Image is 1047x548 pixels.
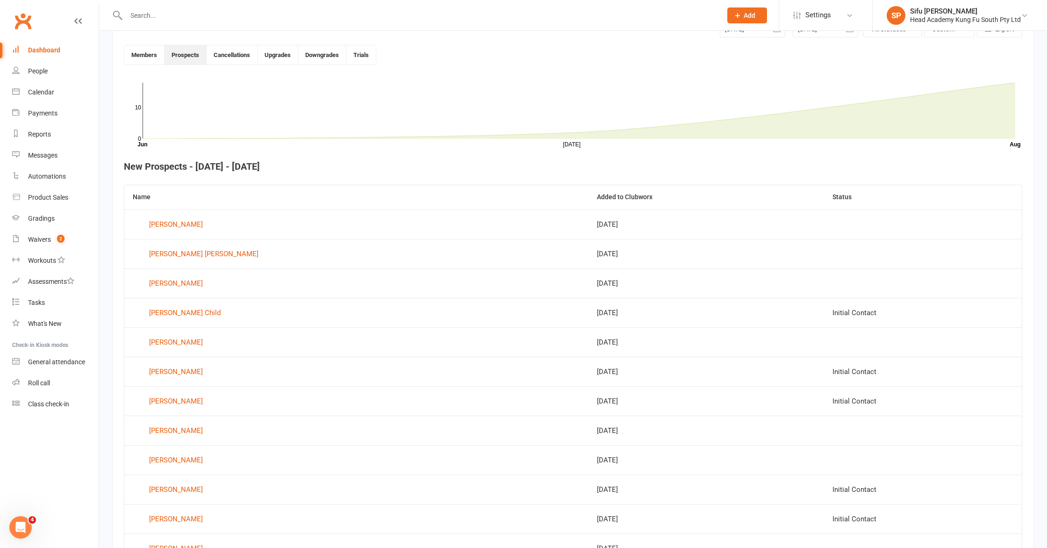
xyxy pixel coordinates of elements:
[824,357,1022,386] td: Initial Contact
[149,394,203,408] div: [PERSON_NAME]
[57,235,65,243] span: 2
[588,185,824,209] th: Added to Clubworx
[133,453,580,467] a: [PERSON_NAME]
[910,7,1021,15] div: Sifu [PERSON_NAME]
[28,151,57,159] div: Messages
[124,161,1022,172] h4: New Prospects - [DATE] - [DATE]
[588,475,824,504] td: [DATE]
[588,445,824,475] td: [DATE]
[149,424,203,438] div: [PERSON_NAME]
[28,130,51,138] div: Reports
[149,335,203,349] div: [PERSON_NAME]
[932,25,955,33] span: Custom
[12,250,99,271] a: Workouts
[588,386,824,416] td: [DATE]
[28,194,68,201] div: Product Sales
[12,208,99,229] a: Gradings
[12,103,99,124] a: Payments
[824,475,1022,504] td: Initial Contact
[887,6,905,25] div: SP
[12,373,99,394] a: Roll call
[124,45,165,65] button: Members
[12,352,99,373] a: General attendance kiosk mode
[824,504,1022,534] td: Initial Contact
[12,292,99,313] a: Tasks
[133,247,580,261] a: [PERSON_NAME] [PERSON_NAME]
[149,247,258,261] div: [PERSON_NAME] [PERSON_NAME]
[133,276,580,290] a: [PERSON_NAME]
[588,416,824,445] td: [DATE]
[588,504,824,534] td: [DATE]
[133,365,580,379] a: [PERSON_NAME]
[11,9,35,33] a: Clubworx
[12,271,99,292] a: Assessments
[165,45,207,65] button: Prospects
[12,145,99,166] a: Messages
[28,236,51,243] div: Waivers
[124,185,588,209] th: Name
[28,400,69,408] div: Class check-in
[298,45,346,65] button: Downgrades
[28,173,66,180] div: Automations
[149,306,221,320] div: [PERSON_NAME] Child
[12,166,99,187] a: Automations
[824,386,1022,416] td: Initial Contact
[133,394,580,408] a: [PERSON_NAME]
[588,209,824,239] td: [DATE]
[149,512,203,526] div: [PERSON_NAME]
[133,217,580,231] a: [PERSON_NAME]
[28,278,74,285] div: Assessments
[744,12,755,19] span: Add
[12,61,99,82] a: People
[910,15,1021,24] div: Head Academy Kung Fu South Pty Ltd
[149,365,203,379] div: [PERSON_NAME]
[28,46,60,54] div: Dashboard
[824,298,1022,327] td: Initial Contact
[149,276,203,290] div: [PERSON_NAME]
[133,483,580,497] a: [PERSON_NAME]
[28,67,48,75] div: People
[12,82,99,103] a: Calendar
[28,109,57,117] div: Payments
[149,453,203,467] div: [PERSON_NAME]
[824,185,1022,209] th: Status
[805,5,831,26] span: Settings
[588,239,824,268] td: [DATE]
[12,187,99,208] a: Product Sales
[133,424,580,438] a: [PERSON_NAME]
[588,268,824,298] td: [DATE]
[133,512,580,526] a: [PERSON_NAME]
[123,9,715,22] input: Search...
[29,516,36,524] span: 4
[9,516,32,539] iframe: Intercom live chat
[28,320,62,327] div: What's New
[28,88,54,96] div: Calendar
[12,124,99,145] a: Reports
[133,306,580,320] a: [PERSON_NAME] Child
[588,327,824,357] td: [DATE]
[12,394,99,415] a: Class kiosk mode
[346,45,376,65] button: Trials
[12,229,99,250] a: Waivers 2
[149,217,203,231] div: [PERSON_NAME]
[28,379,50,387] div: Roll call
[12,40,99,61] a: Dashboard
[133,335,580,349] a: [PERSON_NAME]
[258,45,298,65] button: Upgrades
[149,483,203,497] div: [PERSON_NAME]
[28,299,45,306] div: Tasks
[588,357,824,386] td: [DATE]
[28,358,85,366] div: General attendance
[207,45,258,65] button: Cancellations
[588,298,824,327] td: [DATE]
[28,215,55,222] div: Gradings
[28,257,56,264] div: Workouts
[727,7,767,23] button: Add
[12,313,99,334] a: What's New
